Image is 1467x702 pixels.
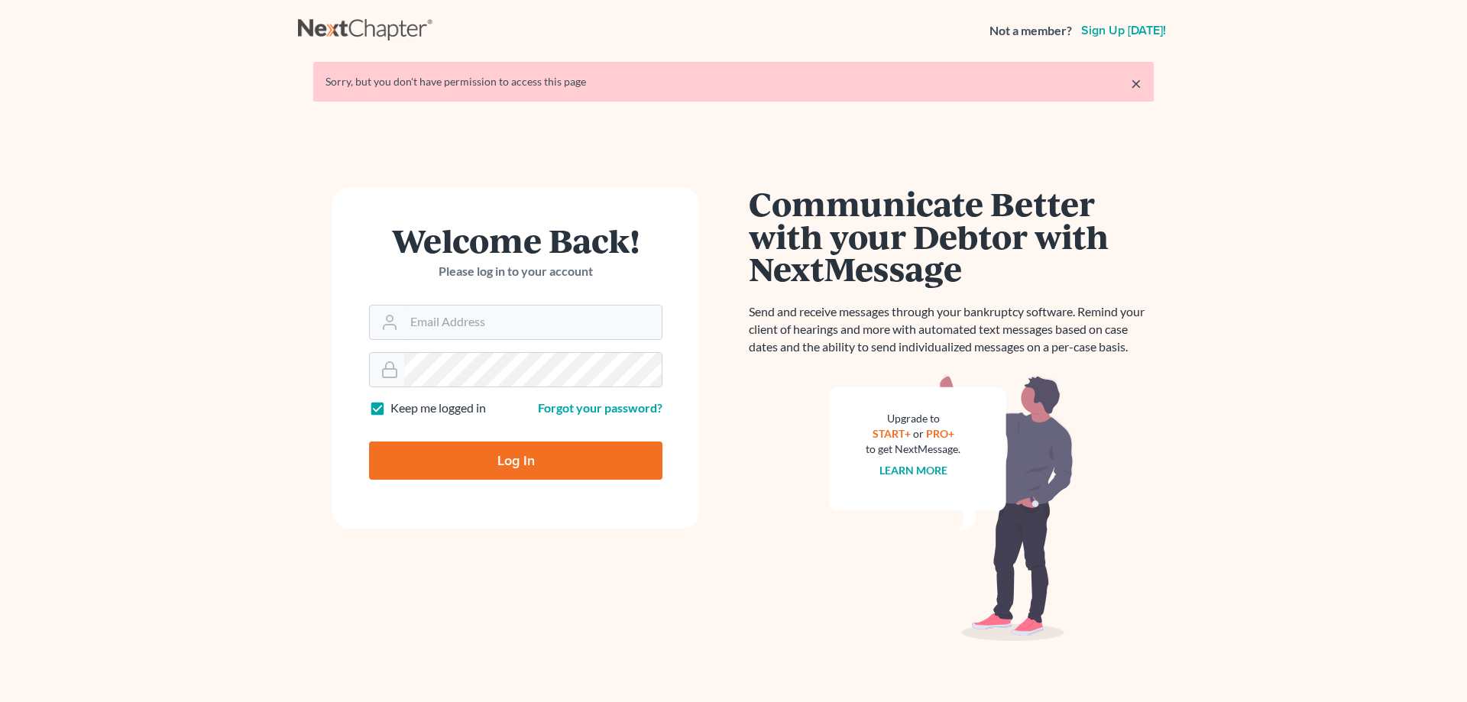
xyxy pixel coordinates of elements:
a: × [1131,74,1142,92]
a: Forgot your password? [538,400,662,415]
div: Upgrade to [866,411,960,426]
a: PRO+ [926,427,954,440]
p: Send and receive messages through your bankruptcy software. Remind your client of hearings and mo... [749,303,1154,356]
a: Sign up [DATE]! [1078,24,1169,37]
a: START+ [873,427,911,440]
input: Email Address [404,306,662,339]
a: Learn more [879,464,947,477]
div: to get NextMessage. [866,442,960,457]
img: nextmessage_bg-59042aed3d76b12b5cd301f8e5b87938c9018125f34e5fa2b7a6b67550977c72.svg [829,374,1074,642]
input: Log In [369,442,662,480]
h1: Welcome Back! [369,224,662,257]
p: Please log in to your account [369,263,662,280]
div: Sorry, but you don't have permission to access this page [325,74,1142,89]
label: Keep me logged in [390,400,486,417]
h1: Communicate Better with your Debtor with NextMessage [749,187,1154,285]
span: or [913,427,924,440]
strong: Not a member? [989,22,1072,40]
